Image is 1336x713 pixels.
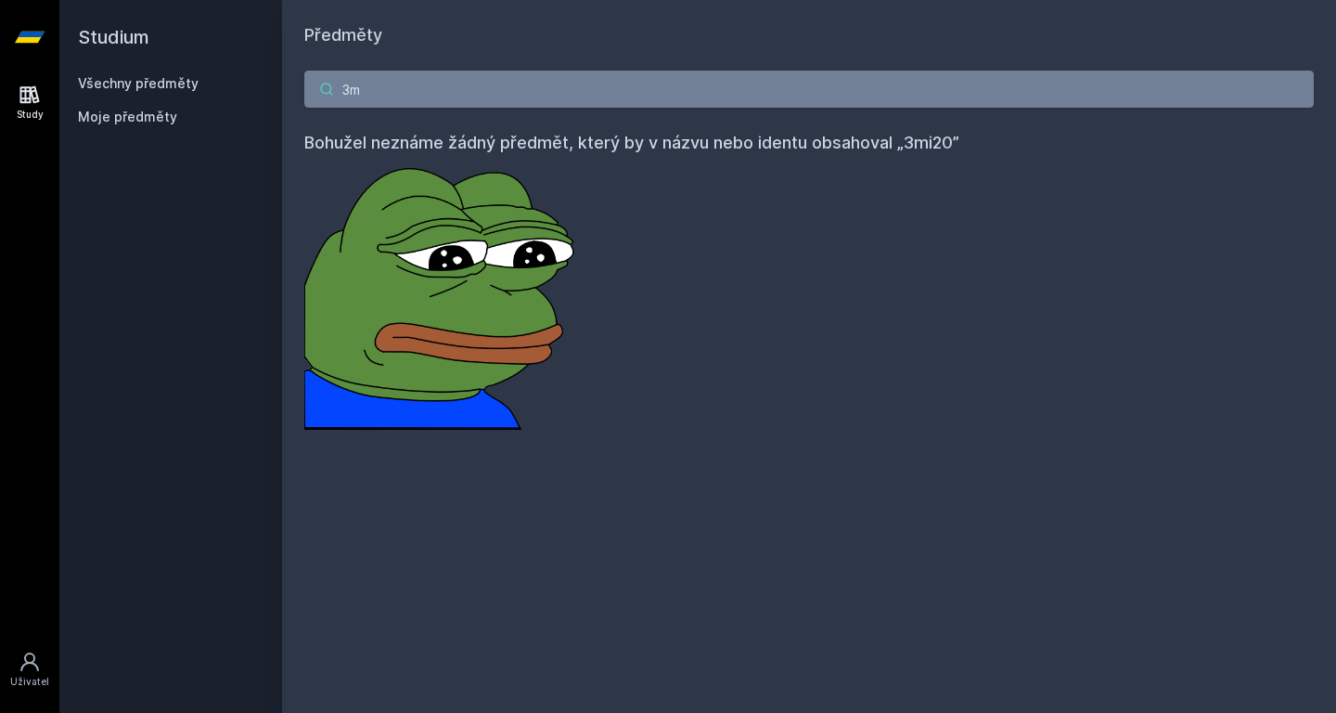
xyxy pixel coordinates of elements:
[4,642,56,698] a: Uživatel
[304,71,1314,108] input: Název nebo ident předmětu…
[304,156,583,430] img: error_picture.png
[304,130,1314,156] h4: Bohužel neznáme žádný předmět, který by v názvu nebo identu obsahoval „3mi20”
[78,75,199,91] a: Všechny předměty
[78,108,177,126] span: Moje předměty
[4,74,56,131] a: Study
[304,22,1314,48] h1: Předměty
[17,108,44,122] div: Study
[10,675,49,689] div: Uživatel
